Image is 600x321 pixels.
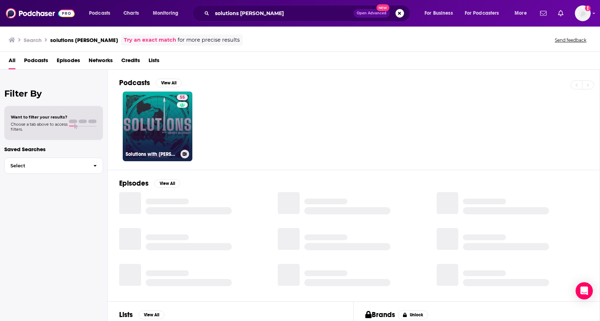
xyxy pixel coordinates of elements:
button: Open AdvancedNew [353,9,390,18]
a: 55Solutions with [PERSON_NAME] [123,92,192,161]
button: open menu [84,8,119,19]
span: Open Advanced [357,11,386,15]
span: Podcasts [89,8,110,18]
h2: Filter By [4,88,103,99]
a: Show notifications dropdown [537,7,549,19]
a: Lists [149,55,159,69]
button: Show profile menu [575,5,591,21]
a: EpisodesView All [119,179,180,188]
span: For Podcasters [465,8,499,18]
button: Unlock [398,311,428,319]
div: Open Intercom Messenger [576,282,593,299]
h2: Lists [119,310,133,319]
a: Credits [121,55,140,69]
span: Want to filter your results? [11,115,67,120]
h3: solutions [PERSON_NAME] [50,37,118,43]
a: Charts [119,8,143,19]
a: 55 [177,94,188,100]
svg: Add a profile image [585,5,591,11]
h2: Podcasts [119,78,150,87]
a: Episodes [57,55,80,69]
h2: Episodes [119,179,149,188]
a: Try an exact match [124,36,176,44]
button: View All [139,311,164,319]
span: Choose a tab above to access filters. [11,122,67,132]
a: Show notifications dropdown [555,7,566,19]
a: Podcasts [24,55,48,69]
button: open menu [510,8,536,19]
div: Search podcasts, credits, & more... [199,5,417,22]
button: Send feedback [553,37,589,43]
span: Charts [123,8,139,18]
span: 55 [180,94,185,101]
h2: Brands [365,310,395,319]
span: for more precise results [178,36,240,44]
span: Logged in as molly.burgoyne [575,5,591,21]
button: View All [154,179,180,188]
input: Search podcasts, credits, & more... [212,8,353,19]
a: All [9,55,15,69]
h3: Search [24,37,42,43]
span: For Business [425,8,453,18]
img: User Profile [575,5,591,21]
h3: Solutions with [PERSON_NAME] [126,151,178,157]
button: open menu [419,8,462,19]
button: View All [156,79,182,87]
img: Podchaser - Follow, Share and Rate Podcasts [6,6,75,20]
p: Saved Searches [4,146,103,153]
button: open menu [148,8,188,19]
a: ListsView All [119,310,164,319]
button: open menu [460,8,510,19]
span: More [515,8,527,18]
a: PodcastsView All [119,78,182,87]
a: Networks [89,55,113,69]
button: Select [4,158,103,174]
span: New [376,4,389,11]
span: Monitoring [153,8,178,18]
span: Select [5,163,88,168]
